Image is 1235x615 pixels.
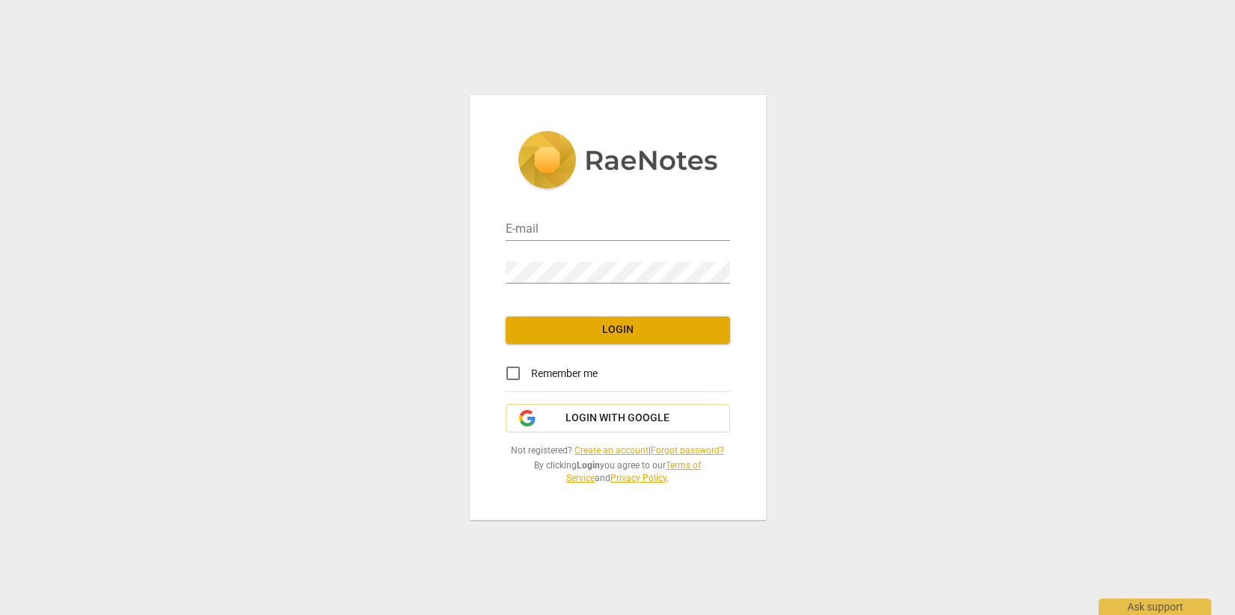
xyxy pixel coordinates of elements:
span: Login [518,322,718,337]
span: Not registered? | [506,444,730,457]
button: Login [506,316,730,343]
a: Privacy Policy [610,473,666,483]
b: Login [577,460,600,471]
div: Ask support [1099,599,1211,615]
span: By clicking you agree to our and . [506,459,730,484]
a: Forgot password? [651,445,724,456]
a: Terms of Service [566,460,701,483]
span: Remember me [531,366,598,382]
a: Create an account [574,445,649,456]
span: Login with Google [566,411,669,426]
button: Login with Google [506,404,730,432]
img: 5ac2273c67554f335776073100b6d88f.svg [518,131,718,192]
